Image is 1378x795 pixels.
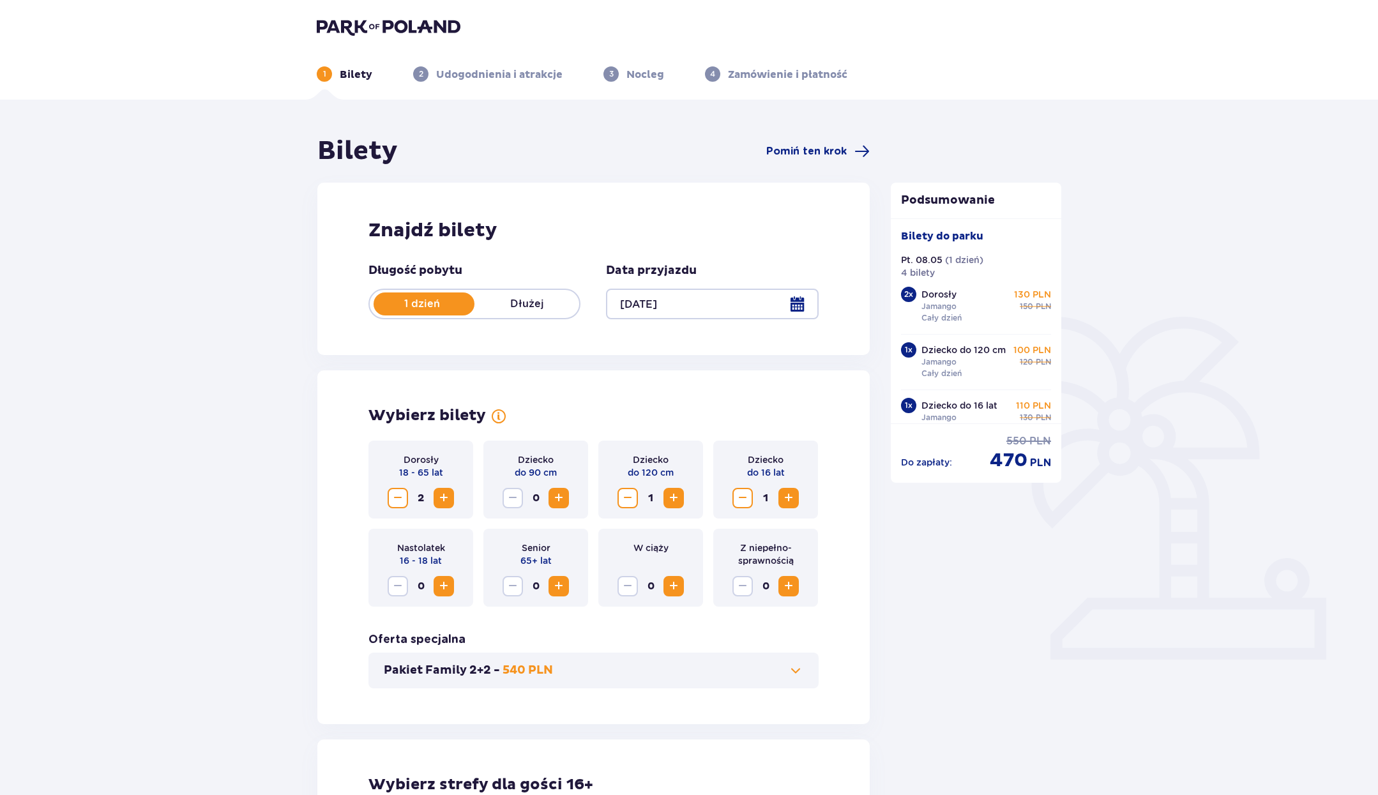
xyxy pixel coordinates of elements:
[370,297,474,311] p: 1 dzień
[503,488,523,508] button: Decrease
[766,144,870,159] a: Pomiń ten krok
[1029,434,1051,448] p: PLN
[515,466,557,479] p: do 90 cm
[1036,301,1051,312] p: PLN
[397,541,445,554] p: Nastolatek
[323,68,326,80] p: 1
[526,488,546,508] span: 0
[921,301,957,312] p: Jamango
[384,663,500,678] p: Pakiet Family 2+2 -
[436,68,563,82] p: Udogodnienia i atrakcje
[633,453,669,466] p: Dziecko
[921,344,1006,356] p: Dziecko do 120 cm
[628,466,674,479] p: do 120 cm
[368,632,466,647] p: Oferta specjalna
[732,488,753,508] button: Decrease
[901,287,916,302] div: 2 x
[526,576,546,596] span: 0
[901,266,935,279] p: 4 bilety
[921,399,997,412] p: Dziecko do 16 lat
[626,68,664,82] p: Nocleg
[921,368,962,379] p: Cały dzień
[1016,399,1051,412] p: 110 PLN
[891,193,1062,208] p: Podsumowanie
[1030,456,1051,470] p: PLN
[901,456,952,469] p: Do zapłaty :
[710,68,715,80] p: 4
[434,488,454,508] button: Increase
[766,144,847,158] span: Pomiń ten krok
[419,68,423,80] p: 2
[522,541,550,554] p: Senior
[755,576,776,596] span: 0
[503,663,553,678] p: 540 PLN
[411,488,431,508] span: 2
[503,576,523,596] button: Decrease
[723,541,808,567] p: Z niepełno­sprawnością
[404,453,439,466] p: Dorosły
[520,554,552,567] p: 65+ lat
[778,576,799,596] button: Increase
[901,254,943,266] p: Pt. 08.05
[747,466,785,479] p: do 16 lat
[990,448,1027,473] p: 470
[1036,356,1051,368] p: PLN
[368,263,462,278] p: Długość pobytu
[368,775,819,794] p: Wybierz strefy dla gości 16+
[340,68,372,82] p: Bilety
[901,342,916,358] div: 1 x
[921,312,962,324] p: Cały dzień
[549,576,569,596] button: Increase
[663,576,684,596] button: Increase
[901,398,916,413] div: 1 x
[1014,288,1051,301] p: 130 PLN
[1036,412,1051,423] p: PLN
[640,576,661,596] span: 0
[640,488,661,508] span: 1
[609,68,614,80] p: 3
[748,453,784,466] p: Dziecko
[633,541,669,554] p: W ciąży
[411,576,431,596] span: 0
[663,488,684,508] button: Increase
[474,297,579,311] p: Dłużej
[921,288,957,301] p: Dorosły
[518,453,554,466] p: Dziecko
[549,488,569,508] button: Increase
[755,488,776,508] span: 1
[368,406,486,425] p: Wybierz bilety
[317,135,398,167] h1: Bilety
[388,488,408,508] button: Decrease
[1020,356,1033,368] p: 120
[606,263,697,278] p: Data przyjazdu
[945,254,983,266] p: ( 1 dzień )
[778,488,799,508] button: Increase
[617,576,638,596] button: Decrease
[399,466,443,479] p: 18 - 65 lat
[617,488,638,508] button: Decrease
[317,18,460,36] img: Park of Poland logo
[1013,344,1051,356] p: 100 PLN
[368,218,819,243] h2: Znajdź bilety
[921,356,957,368] p: Jamango
[400,554,442,567] p: 16 - 18 lat
[384,663,803,678] button: Pakiet Family 2+2 -540 PLN
[388,576,408,596] button: Decrease
[1006,434,1027,448] p: 550
[1020,412,1033,423] p: 130
[434,576,454,596] button: Increase
[732,576,753,596] button: Decrease
[1020,301,1033,312] p: 150
[901,229,983,243] p: Bilety do parku
[728,68,847,82] p: Zamówienie i płatność
[921,412,957,423] p: Jamango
